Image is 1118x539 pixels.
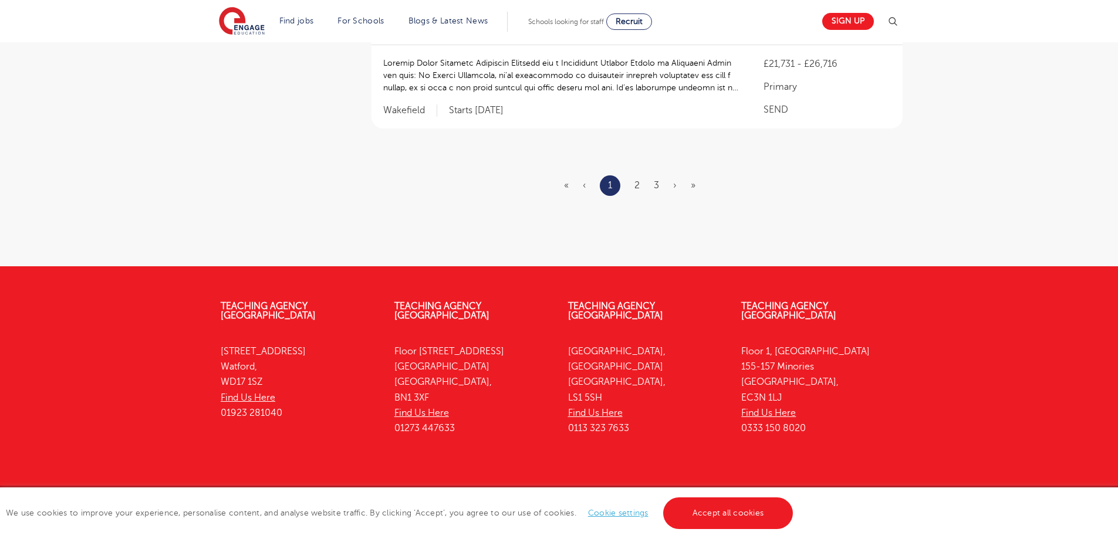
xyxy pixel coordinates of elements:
a: Cookie settings [588,509,648,517]
a: Teaching Agency [GEOGRAPHIC_DATA] [741,301,836,321]
a: Recruit [606,13,652,30]
span: Schools looking for staff [528,18,604,26]
a: Next [673,180,677,191]
p: Floor [STREET_ADDRESS] [GEOGRAPHIC_DATA] [GEOGRAPHIC_DATA], BN1 3XF 01273 447633 [394,344,550,436]
p: [STREET_ADDRESS] Watford, WD17 1SZ 01923 281040 [221,344,377,421]
p: SEND [764,103,890,117]
a: Accept all cookies [663,497,793,529]
a: Find Us Here [394,408,449,418]
p: Floor 1, [GEOGRAPHIC_DATA] 155-157 Minories [GEOGRAPHIC_DATA], EC3N 1LJ 0333 150 8020 [741,344,897,436]
p: Starts [DATE] [449,104,504,117]
span: Wakefield [383,104,437,117]
a: Find Us Here [741,408,796,418]
p: [GEOGRAPHIC_DATA], [GEOGRAPHIC_DATA] [GEOGRAPHIC_DATA], LS1 5SH 0113 323 7633 [568,344,724,436]
a: 3 [654,180,659,191]
a: Find Us Here [221,392,275,403]
span: We use cookies to improve your experience, personalise content, and analyse website traffic. By c... [6,509,796,517]
img: Engage Education [219,7,265,36]
a: Teaching Agency [GEOGRAPHIC_DATA] [221,301,316,321]
a: 2 [634,180,640,191]
a: Blogs & Latest News [408,16,488,25]
a: Teaching Agency [GEOGRAPHIC_DATA] [394,301,489,321]
a: Find Us Here [568,408,623,418]
a: Find jobs [279,16,314,25]
a: Sign up [822,13,874,30]
a: 1 [608,178,612,193]
p: Primary [764,80,890,94]
a: For Schools [337,16,384,25]
a: Last [691,180,695,191]
p: Loremip Dolor Sitametc Adipiscin Elitsedd eiu t Incididunt Utlabor Etdolo ma Aliquaeni Admin ven ... [383,57,741,94]
p: £21,731 - £26,716 [764,57,890,71]
a: Teaching Agency [GEOGRAPHIC_DATA] [568,301,663,321]
span: « [564,180,569,191]
span: ‹ [583,180,586,191]
span: Recruit [616,17,643,26]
